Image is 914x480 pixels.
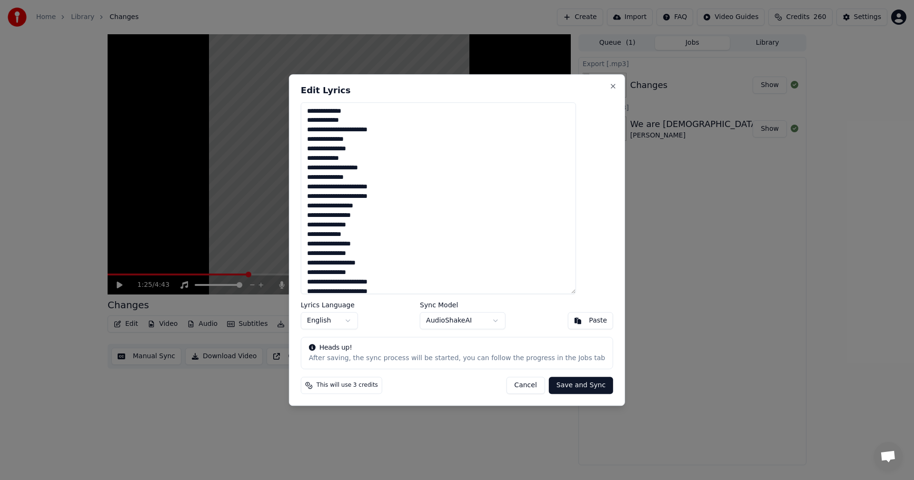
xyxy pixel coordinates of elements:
[420,302,506,308] label: Sync Model
[301,86,613,95] h2: Edit Lyrics
[567,312,613,329] button: Paste
[589,316,607,325] div: Paste
[309,353,605,363] div: After saving, the sync process will be started, you can follow the progress in the Jobs tab
[549,377,613,394] button: Save and Sync
[309,343,605,353] div: Heads up!
[506,377,545,394] button: Cancel
[317,382,378,389] span: This will use 3 credits
[301,302,358,308] label: Lyrics Language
